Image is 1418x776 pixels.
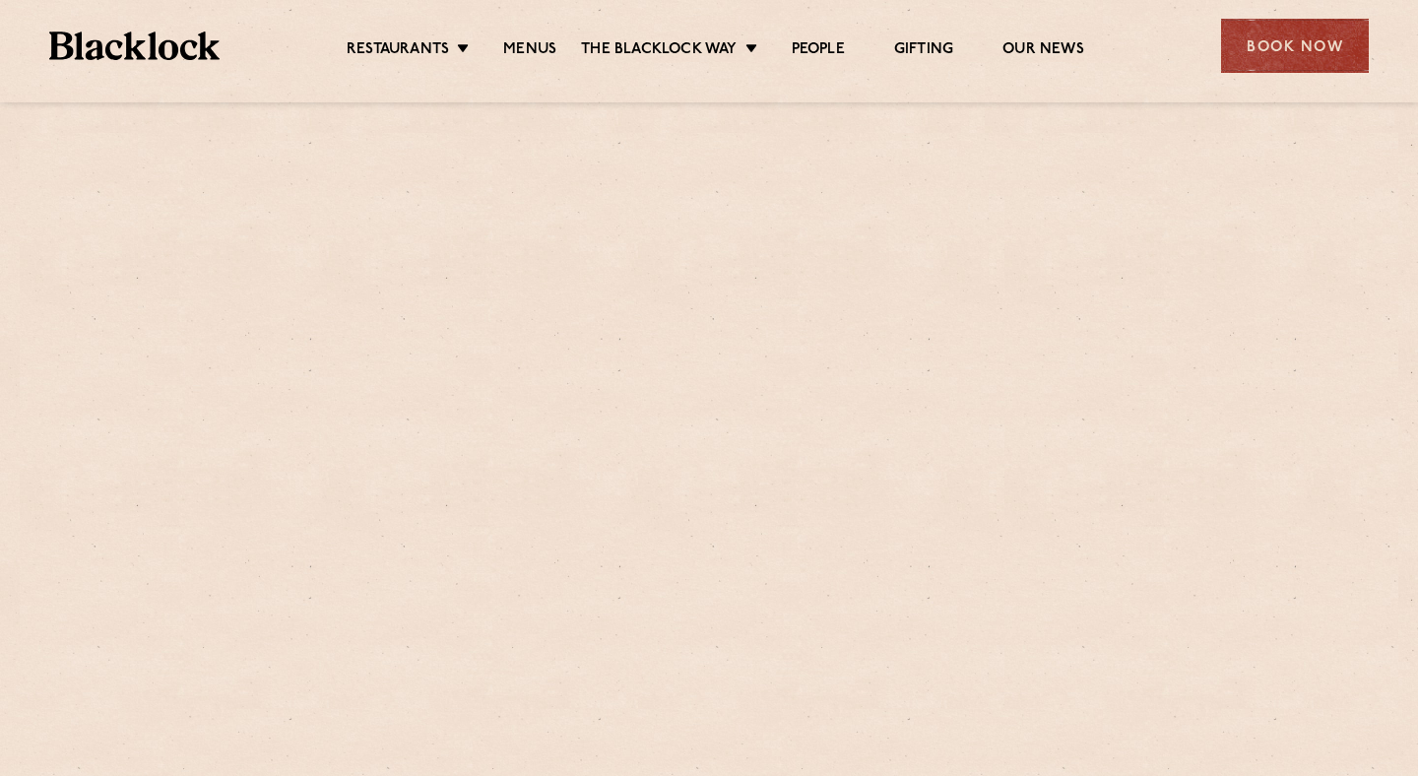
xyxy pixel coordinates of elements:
a: Our News [1002,40,1084,62]
div: Book Now [1221,19,1369,73]
img: BL_Textured_Logo-footer-cropped.svg [49,32,220,60]
a: Gifting [894,40,953,62]
a: Restaurants [347,40,449,62]
a: Menus [503,40,556,62]
a: The Blacklock Way [581,40,737,62]
a: People [792,40,845,62]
